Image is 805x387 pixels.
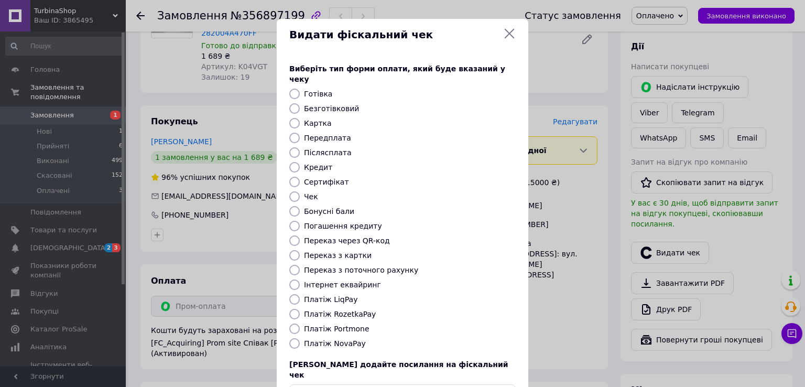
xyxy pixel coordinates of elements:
[304,148,352,157] label: Післясплата
[304,310,376,318] label: Платіж RozetkaPay
[289,64,505,83] span: Виберіть тип форми оплати, який буде вказаний у чеку
[304,325,369,333] label: Платіж Portmone
[304,104,359,113] label: Безготівковий
[304,207,354,216] label: Бонусні бали
[304,134,351,142] label: Передплата
[304,251,372,260] label: Переказ з картки
[304,192,318,201] label: Чек
[304,266,418,274] label: Переказ з поточного рахунку
[304,281,381,289] label: Інтернет еквайринг
[289,27,499,42] span: Видати фіскальний чек
[304,222,382,230] label: Погашення кредиту
[304,295,357,304] label: Платіж LiqPay
[289,360,508,379] span: [PERSON_NAME] додайте посилання на фіскальний чек
[304,178,349,186] label: Сертифікат
[304,236,390,245] label: Переказ через QR-код
[304,163,332,171] label: Кредит
[304,339,366,348] label: Платіж NovaPay
[304,119,332,127] label: Картка
[304,90,332,98] label: Готівка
